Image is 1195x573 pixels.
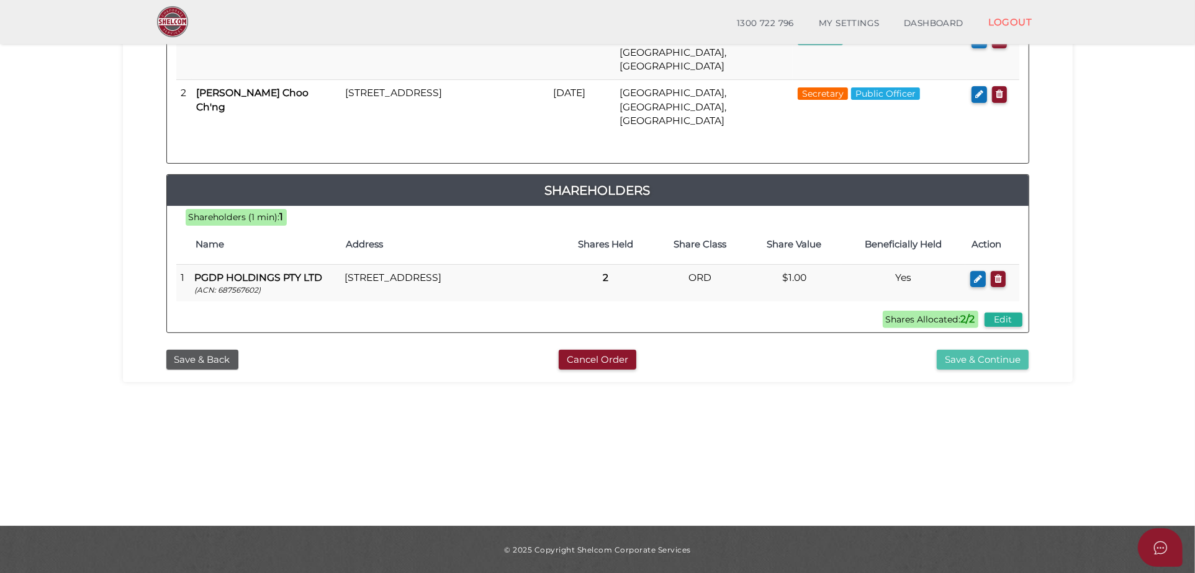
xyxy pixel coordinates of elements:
[167,180,1029,200] a: Shareholders
[195,272,323,283] b: PGDP HOLDINGS PTY LTD
[961,313,975,325] b: 2/2
[883,311,978,328] span: Shares Allocated:
[724,11,806,36] a: 1300 722 796
[1138,528,1183,567] button: Open asap
[564,239,647,250] h4: Shares Held
[747,264,842,301] td: $1.00
[798,87,848,100] span: Secretary
[280,211,284,223] b: 1
[615,25,793,80] td: [GEOGRAPHIC_DATA], [GEOGRAPHIC_DATA], [GEOGRAPHIC_DATA]
[937,350,1029,370] button: Save & Continue
[176,264,190,301] td: 1
[548,25,615,80] td: [DATE]
[340,80,548,134] td: [STREET_ADDRESS]
[653,264,747,301] td: ORD
[891,11,976,36] a: DASHBOARD
[176,25,192,80] td: 1
[841,264,965,301] td: Yes
[659,239,741,250] h4: Share Class
[340,264,558,301] td: [STREET_ADDRESS]
[346,239,552,250] h4: Address
[976,9,1045,35] a: LOGOUT
[195,285,335,295] p: (ACN: 687567602)
[197,87,309,112] b: [PERSON_NAME] Choo Ch'ng
[196,239,333,250] h4: Name
[176,80,192,134] td: 2
[189,211,280,223] span: Shareholders (1 min):
[615,80,793,134] td: [GEOGRAPHIC_DATA], [GEOGRAPHIC_DATA], [GEOGRAPHIC_DATA]
[340,25,548,80] td: [STREET_ADDRESS]
[559,350,636,370] button: Cancel Order
[754,239,836,250] h4: Share Value
[847,239,959,250] h4: Beneficially Held
[806,11,892,36] a: MY SETTINGS
[603,272,608,283] b: 2
[972,239,1012,250] h4: Action
[166,350,238,370] button: Save & Back
[548,80,615,134] td: [DATE]
[985,313,1022,327] button: Edit
[851,87,920,100] span: Public Officer
[132,544,1063,555] div: © 2025 Copyright Shelcom Corporate Services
